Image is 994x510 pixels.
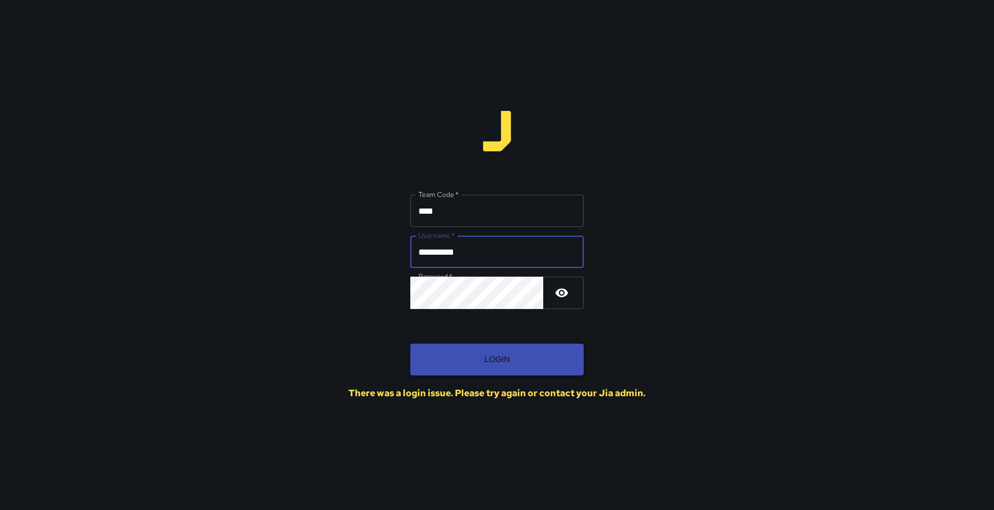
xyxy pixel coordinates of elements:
div: There was a login issue. Please try again or contact your Jia admin. [348,387,646,399]
label: Username [418,230,454,240]
button: Login [410,344,584,375]
label: Password [418,271,452,281]
img: logo [477,111,517,151]
label: Team Code [418,189,458,199]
